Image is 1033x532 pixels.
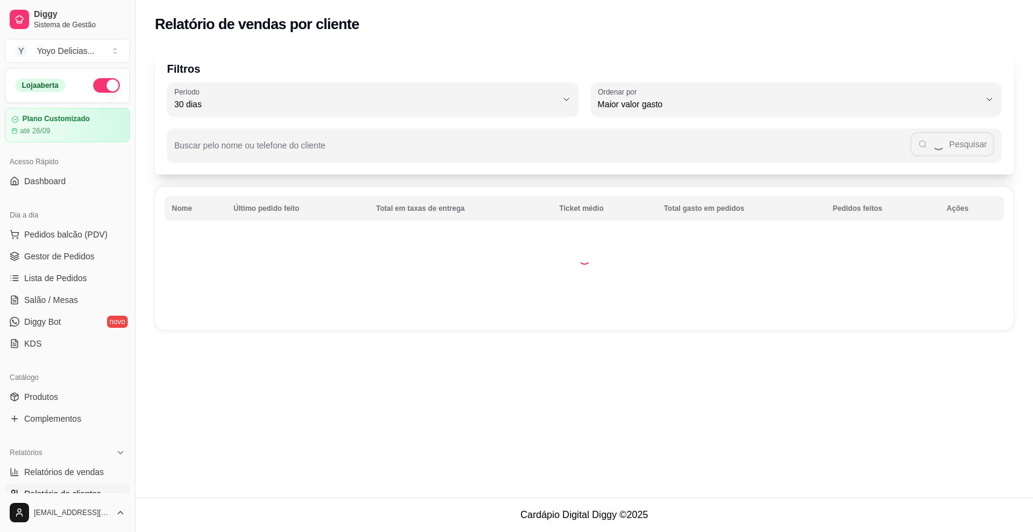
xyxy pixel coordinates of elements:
[5,268,130,288] a: Lista de Pedidos
[5,334,130,353] a: KDS
[5,462,130,482] a: Relatórios de vendas
[37,45,94,57] div: Yoyo Delicias ...
[167,82,579,116] button: Período30 dias
[5,171,130,191] a: Dashboard
[5,247,130,266] a: Gestor de Pedidos
[5,387,130,407] a: Produtos
[10,448,42,457] span: Relatórios
[5,152,130,171] div: Acesso Rápido
[579,253,591,265] div: Loading
[5,498,130,527] button: [EMAIL_ADDRESS][DOMAIN_NAME]
[24,250,94,262] span: Gestor de Pedidos
[5,108,130,142] a: Plano Customizadoaté 26/09
[24,228,108,241] span: Pedidos balcão (PDV)
[20,126,50,136] article: até 26/09
[155,15,359,34] h2: Relatório de vendas por cliente
[15,45,27,57] span: Y
[24,391,58,403] span: Produtos
[34,9,125,20] span: Diggy
[34,20,125,30] span: Sistema de Gestão
[598,87,641,97] label: Ordenar por
[15,79,65,92] div: Loja aberta
[34,508,111,517] span: [EMAIL_ADDRESS][DOMAIN_NAME]
[93,78,120,93] button: Alterar Status
[174,87,203,97] label: Período
[5,5,130,34] a: DiggySistema de Gestão
[24,413,81,425] span: Complementos
[24,294,78,306] span: Salão / Mesas
[24,337,42,350] span: KDS
[22,115,90,124] article: Plano Customizado
[5,290,130,310] a: Salão / Mesas
[174,98,557,110] span: 30 dias
[5,312,130,331] a: Diggy Botnovo
[5,225,130,244] button: Pedidos balcão (PDV)
[174,144,910,156] input: Buscar pelo nome ou telefone do cliente
[24,466,104,478] span: Relatórios de vendas
[5,409,130,428] a: Complementos
[598,98,980,110] span: Maior valor gasto
[167,61,1002,78] p: Filtros
[5,368,130,387] div: Catálogo
[24,272,87,284] span: Lista de Pedidos
[24,488,101,500] span: Relatório de clientes
[24,316,61,328] span: Diggy Bot
[5,39,130,63] button: Select a team
[591,82,1002,116] button: Ordenar porMaior valor gasto
[136,497,1033,532] footer: Cardápio Digital Diggy © 2025
[5,205,130,225] div: Dia a dia
[24,175,66,187] span: Dashboard
[5,484,130,504] a: Relatório de clientes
